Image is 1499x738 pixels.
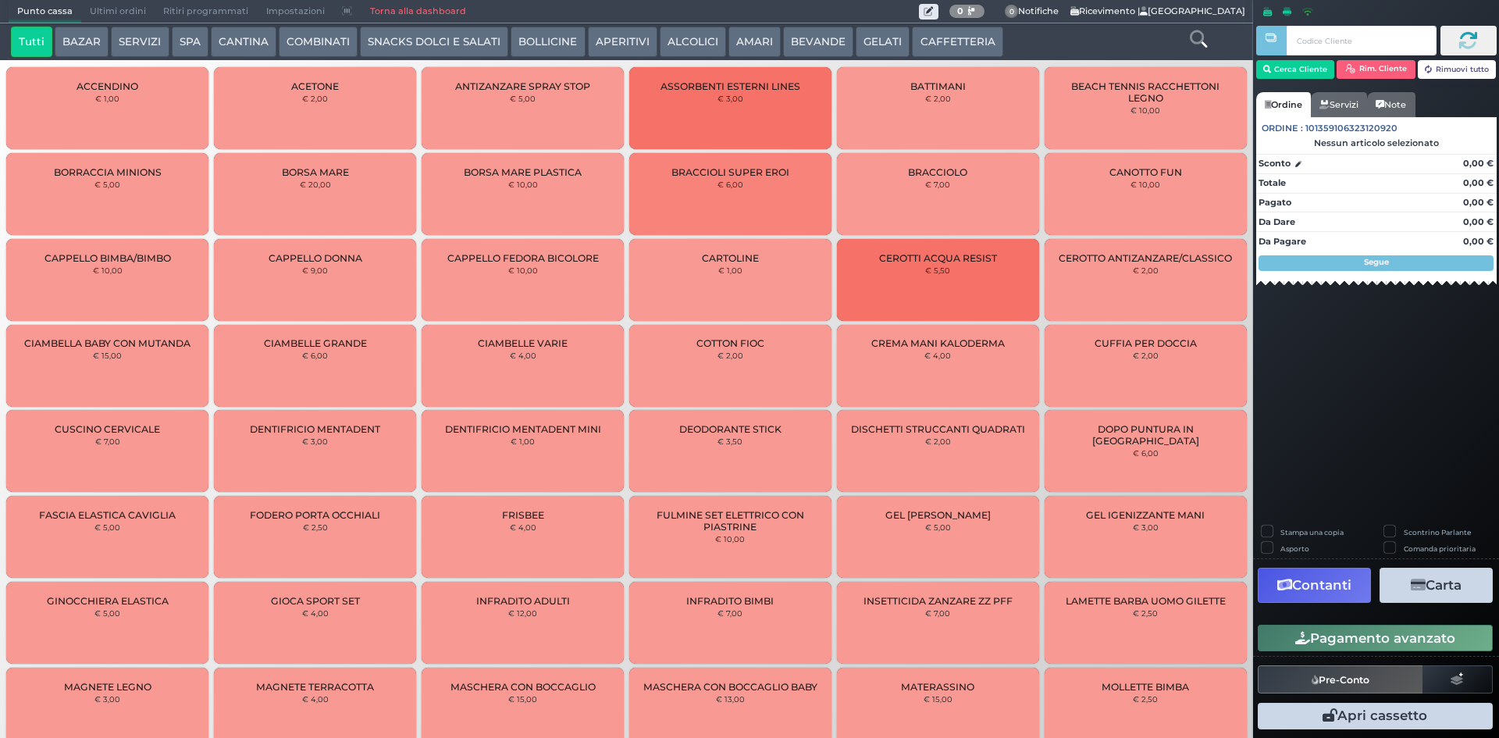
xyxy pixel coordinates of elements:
span: BORSA MARE [282,166,349,178]
strong: Segue [1364,257,1389,267]
small: € 3,00 [717,94,743,103]
button: BEVANDE [783,27,853,58]
span: CANOTTO FUN [1109,166,1182,178]
span: BORRACCIA MINIONS [54,166,162,178]
small: € 10,00 [508,266,538,275]
small: € 20,00 [300,180,331,189]
a: Torna alla dashboard [361,1,474,23]
small: € 4,00 [924,351,951,360]
small: € 3,50 [717,437,742,446]
span: BORSA MARE PLASTICA [464,166,582,178]
strong: Da Dare [1259,216,1295,227]
small: € 2,00 [717,351,743,360]
span: MATERASSINO [901,681,974,693]
button: Tutti [11,27,52,58]
span: FRISBEE [502,509,544,521]
label: Stampa una copia [1280,527,1344,537]
span: FULMINE SET ELETTRICO CON PIASTRINE [643,509,818,533]
button: Rimuovi tutto [1418,60,1497,79]
b: 0 [957,5,963,16]
strong: 0,00 € [1463,158,1494,169]
small: € 7,00 [717,608,742,618]
span: 101359106323120920 [1305,122,1398,135]
span: CARTOLINE [702,252,759,264]
button: ALCOLICI [660,27,726,58]
small: € 2,00 [925,437,951,446]
button: Pagamento avanzato [1258,625,1493,651]
small: € 5,50 [925,266,950,275]
button: AMARI [728,27,781,58]
span: CEROTTO ANTIZANZARE/CLASSICO [1059,252,1232,264]
span: CUFFIA PER DOCCIA [1095,337,1197,349]
span: ASSORBENTI ESTERNI LINES [660,80,800,92]
small: € 4,00 [302,608,329,618]
span: 0 [1005,5,1019,19]
small: € 10,00 [508,180,538,189]
small: € 1,00 [95,94,119,103]
small: € 5,00 [94,608,120,618]
button: Cerca Cliente [1256,60,1335,79]
span: DOPO PUNTURA IN [GEOGRAPHIC_DATA] [1057,423,1233,447]
span: BRACCIOLI SUPER EROI [671,166,789,178]
span: COTTON FIOC [696,337,764,349]
span: DENTIFRICIO MENTADENT [250,423,380,435]
strong: 0,00 € [1463,236,1494,247]
button: SPA [172,27,208,58]
span: FASCIA ELASTICA CAVIGLIA [39,509,176,521]
span: GINOCCHIERA ELASTICA [47,595,169,607]
button: COMBINATI [279,27,358,58]
span: Ordine : [1262,122,1303,135]
span: BEACH TENNIS RACCHETTONI LEGNO [1057,80,1233,104]
small: € 9,00 [302,266,328,275]
span: CAPPELLO DONNA [269,252,362,264]
small: € 5,00 [510,94,536,103]
button: GELATI [856,27,910,58]
button: Pre-Conto [1258,665,1423,693]
span: ACCENDINO [77,80,138,92]
small: € 1,00 [511,437,535,446]
span: MASCHERA CON BOCCAGLIO [450,681,596,693]
small: € 3,00 [302,437,328,446]
strong: 0,00 € [1463,216,1494,227]
span: Ritiri programmati [155,1,257,23]
button: BOLLICINE [511,27,585,58]
button: CAFFETTERIA [912,27,1002,58]
small: € 13,00 [716,694,745,704]
button: BAZAR [55,27,109,58]
a: Servizi [1311,92,1367,117]
button: APERITIVI [588,27,657,58]
span: CIAMBELLA BABY CON MUTANDA [24,337,190,349]
span: FODERO PORTA OCCHIALI [250,509,380,521]
small: € 4,00 [510,522,536,532]
a: Note [1367,92,1415,117]
span: GEL [PERSON_NAME] [885,509,991,521]
span: LAMETTE BARBA UOMO GILETTE [1066,595,1226,607]
span: ANTIZANZARE SPRAY STOP [455,80,590,92]
small: € 2,00 [925,94,951,103]
small: € 7,00 [95,437,120,446]
strong: Da Pagare [1259,236,1306,247]
small: € 3,00 [1133,522,1159,532]
small: € 7,00 [925,608,950,618]
small: € 2,50 [1133,608,1158,618]
span: INFRADITO ADULTI [476,595,570,607]
small: € 15,00 [924,694,952,704]
small: € 2,00 [1133,266,1159,275]
strong: Totale [1259,177,1286,188]
label: Asporto [1280,544,1309,554]
small: € 10,00 [715,534,745,544]
button: SERVIZI [111,27,169,58]
span: CAPPELLO FEDORA BICOLORE [447,252,599,264]
small: € 2,50 [1133,694,1158,704]
span: MAGNETE LEGNO [64,681,151,693]
span: Punto cassa [9,1,81,23]
span: GEL IGENIZZANTE MANI [1086,509,1205,521]
span: GIOCA SPORT SET [271,595,360,607]
small: € 15,00 [508,694,537,704]
span: INFRADITO BIMBI [686,595,774,607]
strong: Pagato [1259,197,1291,208]
strong: 0,00 € [1463,177,1494,188]
input: Codice Cliente [1287,26,1436,55]
span: CIAMBELLE VARIE [478,337,568,349]
span: CREMA MANI KALODERMA [871,337,1005,349]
